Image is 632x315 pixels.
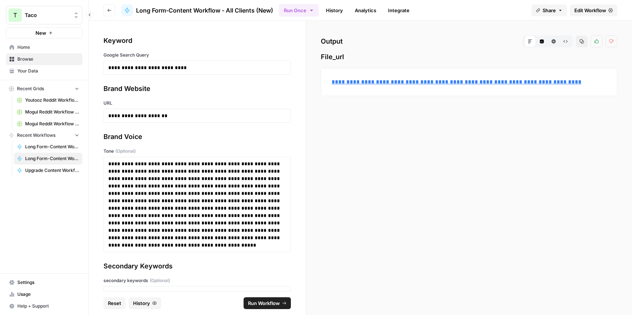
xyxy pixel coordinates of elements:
button: Workspace: Taco [6,6,82,24]
a: Long Form-Content Workflow - AI Clients (New) [14,141,82,153]
span: Long Form-Content Workflow - All Clients (New) [136,6,273,15]
label: URL [103,100,291,106]
div: Secondary Keywords [103,261,291,271]
span: Upgrade Content Workflow - Nurx [25,167,79,174]
span: Usage [17,291,79,298]
span: Edit Workflow [574,7,606,14]
span: Run Workflow [248,299,280,307]
button: Help + Support [6,300,82,312]
button: Run Once [279,4,319,17]
span: History [133,299,150,307]
a: Browse [6,53,82,65]
button: New [6,27,82,38]
div: Brand Voice [103,132,291,142]
span: Help + Support [17,303,79,309]
div: Brand Website [103,84,291,94]
span: Long Form-Content Workflow - AI Clients (New) [25,143,79,150]
button: Share [531,4,567,16]
span: Long Form-Content Workflow - All Clients (New) [25,155,79,162]
span: Home [17,44,79,51]
span: Reset [108,299,121,307]
button: Reset [103,297,126,309]
span: Mogul Reddit Workflow Grid [25,121,79,127]
a: Long Form-Content Workflow - All Clients (New) [14,153,82,165]
label: Google Search Query [103,52,291,58]
a: History [322,4,347,16]
span: Recent Grids [17,85,44,92]
span: File_url [321,52,617,62]
a: Mogul Reddit Workflow Grid [14,118,82,130]
span: Settings [17,279,79,286]
a: Long Form-Content Workflow - All Clients (New) [121,4,273,16]
span: T [13,11,17,20]
span: (Optional) [150,277,170,284]
button: History [129,297,161,309]
label: Tone [103,148,291,155]
a: Home [6,41,82,53]
button: Run Workflow [244,297,291,309]
a: Edit Workflow [570,4,617,16]
a: Settings [6,277,82,288]
span: Recent Workflows [17,132,55,139]
span: Browse [17,56,79,62]
div: Keyword [103,35,291,46]
a: Analytics [350,4,381,16]
span: Taco [25,11,69,19]
span: Share [543,7,556,14]
a: Youtooz Reddit Workflow Grid [14,94,82,106]
a: Integrate [384,4,414,16]
span: Your Data [17,68,79,74]
button: Recent Workflows [6,130,82,141]
span: (Optional) [115,148,136,155]
a: Usage [6,288,82,300]
span: Mogul Reddit Workflow Grid (1) [25,109,79,115]
a: Upgrade Content Workflow - Nurx [14,165,82,176]
span: Youtooz Reddit Workflow Grid [25,97,79,104]
label: secondary keywords [103,277,291,284]
a: Your Data [6,65,82,77]
h2: Output [321,35,617,47]
button: Recent Grids [6,83,82,94]
span: New [35,29,46,37]
a: Mogul Reddit Workflow Grid (1) [14,106,82,118]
